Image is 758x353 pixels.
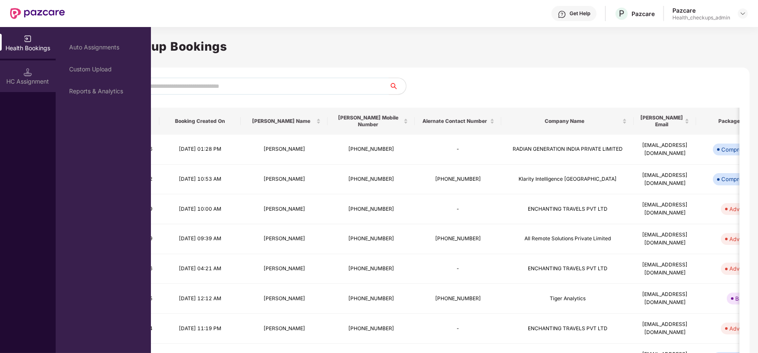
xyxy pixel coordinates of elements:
div: Advanced [729,205,755,213]
td: [PERSON_NAME] [241,254,328,284]
h1: Health Checkup Bookings [69,37,745,56]
img: svg+xml;base64,PHN2ZyB3aWR0aD0iMTQuNSIgaGVpZ2h0PSIxNC41IiB2aWV3Qm94PSIwIDAgMTYgMTYiIGZpbGw9Im5vbm... [24,68,32,76]
td: [EMAIL_ADDRESS][DOMAIN_NAME] [634,165,696,195]
span: Alernate Contact Number [422,118,488,125]
div: Custom Upload [69,66,137,73]
th: Booker Mobile Number [328,108,414,135]
td: [EMAIL_ADDRESS][DOMAIN_NAME] [634,194,696,224]
td: [PERSON_NAME] [241,314,328,344]
td: [PHONE_NUMBER] [328,165,414,195]
td: [DATE] 04:21 AM [159,254,241,284]
td: [PHONE_NUMBER] [415,284,501,314]
td: [PERSON_NAME] [241,224,328,254]
td: [PHONE_NUMBER] [328,194,414,224]
td: [PHONE_NUMBER] [328,224,414,254]
img: New Pazcare Logo [10,8,65,19]
td: [EMAIL_ADDRESS][DOMAIN_NAME] [634,224,696,254]
td: - [415,314,501,344]
th: Booker Name [241,108,328,135]
img: svg+xml;base64,PHN2ZyB3aWR0aD0iMjAiIGhlaWdodD0iMjAiIHZpZXdCb3g9IjAgMCAyMCAyMCIgZmlsbD0ibm9uZSIgeG... [24,35,32,43]
span: [PERSON_NAME] Email [640,114,683,128]
div: Get Help [570,10,590,17]
div: Health_checkups_admin [672,14,730,21]
td: [DATE] 10:00 AM [159,194,241,224]
div: Advanced [729,264,755,273]
span: search [389,83,406,90]
td: ENCHANTING TRAVELS PVT LTD [501,254,634,284]
td: Tiger Analytics [501,284,634,314]
th: Alernate Contact Number [415,108,501,135]
span: P [619,8,624,19]
div: Reports & Analytics [69,88,137,95]
div: Basic [735,294,749,303]
div: Pazcare [672,6,730,14]
td: Klarity Intelligence [GEOGRAPHIC_DATA] [501,165,634,195]
td: [PHONE_NUMBER] [328,135,414,165]
td: [EMAIL_ADDRESS][DOMAIN_NAME] [634,314,696,344]
td: - [415,135,501,165]
td: [PHONE_NUMBER] [415,165,501,195]
td: RADIAN GENERATION INDIA PRIVATE LIMITED [501,135,634,165]
span: Company Name [508,118,621,125]
td: [PERSON_NAME] [241,165,328,195]
img: svg+xml;base64,PHN2ZyBpZD0iRHJvcGRvd24tMzJ4MzIiIHhtbG5zPSJodHRwOi8vd3d3LnczLm9yZy8yMDAwL3N2ZyIgd2... [739,10,746,17]
div: Pazcare [632,10,655,18]
td: [PHONE_NUMBER] [415,224,501,254]
td: [DATE] 10:53 AM [159,165,241,195]
span: [PERSON_NAME] Mobile Number [334,114,401,128]
td: [DATE] 11:19 PM [159,314,241,344]
td: [PERSON_NAME] [241,284,328,314]
div: Auto Assignments [69,44,137,51]
td: [PHONE_NUMBER] [328,284,414,314]
td: ENCHANTING TRAVELS PVT LTD [501,194,634,224]
button: search [389,78,406,95]
td: [EMAIL_ADDRESS][DOMAIN_NAME] [634,135,696,165]
div: Advanced [729,235,755,243]
th: Booking Created On [159,108,241,135]
td: - [415,254,501,284]
td: [PHONE_NUMBER] [328,314,414,344]
td: All Remote Solutions Private Limited [501,224,634,254]
div: Advanced [729,324,755,333]
td: [EMAIL_ADDRESS][DOMAIN_NAME] [634,284,696,314]
th: Company Name [501,108,634,135]
span: [PERSON_NAME] Name [247,118,314,125]
td: [DATE] 09:39 AM [159,224,241,254]
td: ENCHANTING TRAVELS PVT LTD [501,314,634,344]
td: [DATE] 01:28 PM [159,135,241,165]
td: [EMAIL_ADDRESS][DOMAIN_NAME] [634,254,696,284]
img: svg+xml;base64,PHN2ZyBpZD0iSGVscC0zMngzMiIgeG1sbnM9Imh0dHA6Ly93d3cudzMub3JnLzIwMDAvc3ZnIiB3aWR0aD... [558,10,566,19]
td: [PERSON_NAME] [241,135,328,165]
td: - [415,194,501,224]
th: Booker Email [634,108,696,135]
td: [PERSON_NAME] [241,194,328,224]
td: [PHONE_NUMBER] [328,254,414,284]
td: [DATE] 12:12 AM [159,284,241,314]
